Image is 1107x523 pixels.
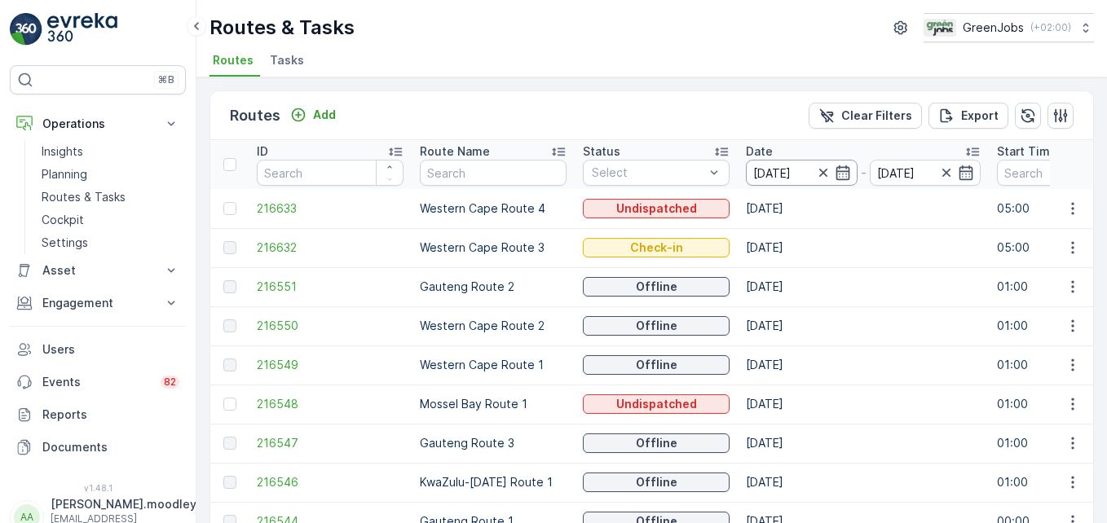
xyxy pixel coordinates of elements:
[10,483,186,493] span: v 1.48.1
[257,396,404,412] a: 216548
[420,160,567,186] input: Search
[42,374,151,390] p: Events
[223,437,236,450] div: Toggle Row Selected
[42,407,179,423] p: Reports
[636,435,677,451] p: Offline
[746,143,773,160] p: Date
[583,316,730,336] button: Offline
[223,476,236,489] div: Toggle Row Selected
[583,143,620,160] p: Status
[42,341,179,358] p: Users
[583,199,730,218] button: Undispatched
[738,424,989,463] td: [DATE]
[257,357,404,373] a: 216549
[42,439,179,455] p: Documents
[10,108,186,140] button: Operations
[10,398,186,431] a: Reports
[961,108,999,124] p: Export
[10,333,186,366] a: Users
[35,140,186,163] a: Insights
[42,295,153,311] p: Engagement
[10,287,186,319] button: Engagement
[636,357,677,373] p: Offline
[583,355,730,375] button: Offline
[209,15,355,41] p: Routes & Tasks
[35,231,186,254] a: Settings
[257,200,404,217] a: 216633
[963,20,1024,36] p: GreenJobs
[284,105,342,125] button: Add
[841,108,912,124] p: Clear Filters
[412,228,575,267] td: Western Cape Route 3
[738,189,989,228] td: [DATE]
[636,279,677,295] p: Offline
[412,345,575,385] td: Western Cape Route 1
[592,165,704,181] p: Select
[10,431,186,464] a: Documents
[412,385,575,424] td: Mossel Bay Route 1
[257,240,404,256] a: 216632
[583,394,730,414] button: Undispatched
[257,279,404,295] a: 216551
[223,319,236,332] div: Toggle Row Selected
[738,267,989,306] td: [DATE]
[10,366,186,398] a: Events82
[158,73,174,86] p: ⌘B
[35,209,186,231] a: Cockpit
[924,19,956,37] img: Green_Jobs_Logo.png
[412,463,575,502] td: KwaZulu-[DATE] Route 1
[47,13,117,46] img: logo_light-DOdMpM7g.png
[257,318,404,334] span: 216550
[223,358,236,371] div: Toggle Row Selected
[164,376,176,389] p: 82
[35,163,186,186] a: Planning
[257,160,404,186] input: Search
[223,398,236,411] div: Toggle Row Selected
[809,103,922,129] button: Clear Filters
[636,474,677,490] p: Offline
[223,202,236,215] div: Toggle Row Selected
[583,472,730,492] button: Offline
[738,306,989,345] td: [DATE]
[412,189,575,228] td: Western Cape Route 4
[270,52,304,68] span: Tasks
[738,228,989,267] td: [DATE]
[636,318,677,334] p: Offline
[42,143,83,160] p: Insights
[997,143,1057,160] p: Start Time
[230,104,280,127] p: Routes
[42,262,153,279] p: Asset
[412,267,575,306] td: Gauteng Route 2
[10,254,186,287] button: Asset
[42,189,126,205] p: Routes & Tasks
[583,277,730,297] button: Offline
[213,52,254,68] span: Routes
[746,160,858,186] input: dd/mm/yyyy
[861,163,867,182] p: -
[223,241,236,254] div: Toggle Row Selected
[738,463,989,502] td: [DATE]
[412,424,575,463] td: Gauteng Route 3
[42,212,84,228] p: Cockpit
[420,143,490,160] p: Route Name
[630,240,683,256] p: Check-in
[616,396,697,412] p: Undispatched
[583,433,730,453] button: Offline
[42,166,87,182] p: Planning
[257,474,404,490] a: 216546
[738,345,989,385] td: [DATE]
[42,116,153,132] p: Operations
[738,385,989,424] td: [DATE]
[35,186,186,209] a: Routes & Tasks
[42,235,88,251] p: Settings
[870,160,981,186] input: dd/mm/yyyy
[616,200,697,217] p: Undispatched
[257,435,404,451] a: 216547
[928,103,1008,129] button: Export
